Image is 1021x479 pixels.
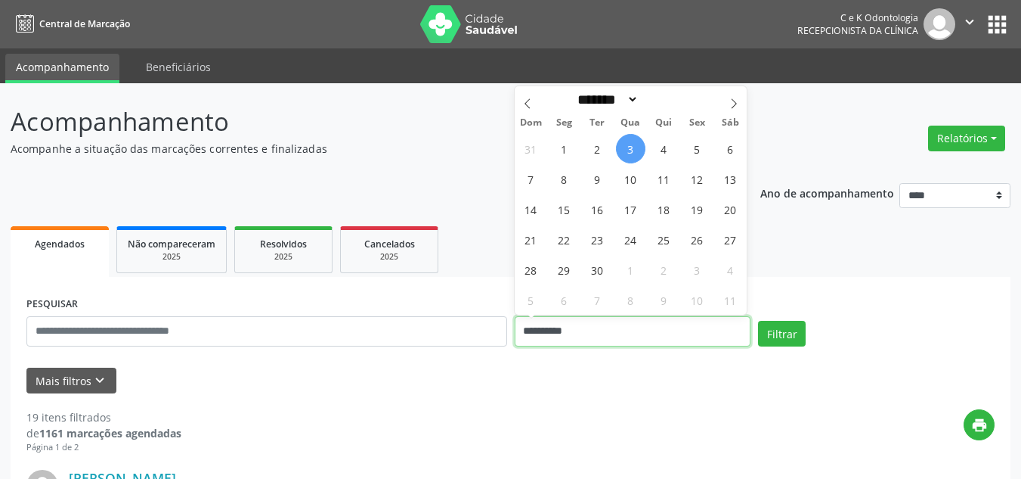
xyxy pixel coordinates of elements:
div: 19 itens filtrados [26,409,181,425]
span: Qui [647,118,680,128]
span: Outubro 10, 2025 [682,285,712,315]
span: Resolvidos [260,238,307,250]
div: Página 1 de 2 [26,441,181,454]
span: Setembro 3, 2025 [616,134,645,163]
span: Central de Marcação [39,17,130,30]
span: Setembro 1, 2025 [549,134,579,163]
span: Setembro 22, 2025 [549,225,579,254]
span: Setembro 28, 2025 [516,255,546,285]
button: Filtrar [758,321,806,347]
select: Month [573,92,639,107]
span: Setembro 10, 2025 [616,164,645,194]
span: Outubro 7, 2025 [583,285,612,315]
span: Setembro 18, 2025 [649,194,679,224]
span: Setembro 9, 2025 [583,164,612,194]
span: Setembro 15, 2025 [549,194,579,224]
i: keyboard_arrow_down [91,372,108,389]
a: Beneficiários [135,54,221,80]
a: Acompanhamento [5,54,119,83]
p: Acompanhamento [11,103,710,141]
i: print [971,417,988,434]
span: Setembro 24, 2025 [616,225,645,254]
span: Dom [515,118,548,128]
span: Agosto 31, 2025 [516,134,546,163]
span: Setembro 23, 2025 [583,225,612,254]
p: Acompanhe a situação das marcações correntes e finalizadas [11,141,710,157]
span: Seg [547,118,580,128]
span: Setembro 19, 2025 [682,194,712,224]
span: Ter [580,118,614,128]
span: Qua [614,118,647,128]
span: Setembro 7, 2025 [516,164,546,194]
img: img [924,8,955,40]
strong: 1161 marcações agendadas [39,426,181,440]
input: Year [639,92,688,107]
button:  [955,8,984,40]
div: C e K Odontologia [797,11,918,24]
span: Setembro 29, 2025 [549,255,579,285]
span: Outubro 2, 2025 [649,255,679,285]
span: Setembro 21, 2025 [516,225,546,254]
span: Setembro 6, 2025 [716,134,745,163]
div: 2025 [351,251,427,263]
span: Setembro 4, 2025 [649,134,679,163]
label: PESQUISAR [26,293,78,316]
span: Recepcionista da clínica [797,24,918,37]
i:  [961,14,978,30]
span: Setembro 30, 2025 [583,255,612,285]
span: Setembro 2, 2025 [583,134,612,163]
span: Outubro 3, 2025 [682,255,712,285]
span: Setembro 8, 2025 [549,164,579,194]
span: Setembro 25, 2025 [649,225,679,254]
span: Sex [680,118,713,128]
span: Setembro 27, 2025 [716,225,745,254]
span: Não compareceram [128,238,215,250]
span: Setembro 5, 2025 [682,134,712,163]
button: print [964,409,995,440]
span: Outubro 8, 2025 [616,285,645,315]
span: Setembro 16, 2025 [583,194,612,224]
span: Setembro 26, 2025 [682,225,712,254]
button: Relatórios [928,126,1005,151]
div: 2025 [128,251,215,263]
button: apps [984,11,1010,38]
span: Setembro 20, 2025 [716,194,745,224]
div: de [26,425,181,441]
span: Setembro 14, 2025 [516,194,546,224]
span: Setembro 13, 2025 [716,164,745,194]
span: Agendados [35,238,85,250]
button: Mais filtroskeyboard_arrow_down [26,368,116,394]
div: 2025 [246,251,321,263]
span: Setembro 12, 2025 [682,164,712,194]
span: Outubro 1, 2025 [616,255,645,285]
span: Outubro 4, 2025 [716,255,745,285]
p: Ano de acompanhamento [760,183,894,202]
span: Cancelados [364,238,415,250]
span: Setembro 17, 2025 [616,194,645,224]
span: Outubro 9, 2025 [649,285,679,315]
span: Outubro 6, 2025 [549,285,579,315]
span: Setembro 11, 2025 [649,164,679,194]
span: Outubro 11, 2025 [716,285,745,315]
a: Central de Marcação [11,11,130,36]
span: Outubro 5, 2025 [516,285,546,315]
span: Sáb [713,118,747,128]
